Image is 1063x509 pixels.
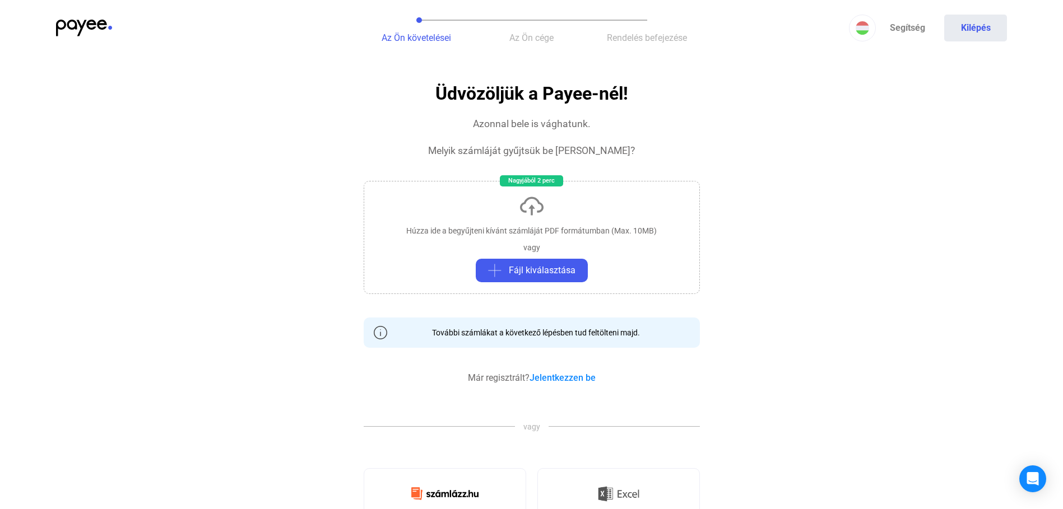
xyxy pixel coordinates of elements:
div: Nagyjából 2 perc [500,175,563,186]
img: info-grey-outline [374,326,387,339]
img: Excel [598,482,639,506]
span: Az Ön cége [509,32,554,43]
img: HU [856,21,869,35]
div: Húzza ide a begyűjteni kívánt számláját PDF formátumban (Max. 10MB) [406,225,657,236]
h1: Üdvözöljük a Payee-nél! [435,84,628,104]
img: payee-logo [56,20,112,36]
div: További számlákat a következő lépésben tud feltölteni majd. [424,327,640,338]
a: Segítség [876,15,939,41]
button: Kilépés [944,15,1007,41]
div: Melyik számláját gyűjtsük be [PERSON_NAME]? [428,144,635,157]
div: vagy [523,242,540,253]
span: vagy [515,421,549,432]
img: upload-cloud [518,193,545,220]
img: Számlázz.hu [405,480,485,507]
div: Open Intercom Messenger [1019,465,1046,492]
span: Fájl kiválasztása [509,264,575,277]
button: HU [849,15,876,41]
div: Azonnal bele is vághatunk. [473,117,591,130]
img: plus-grey [488,264,502,277]
span: Az Ön követelései [382,32,451,43]
span: Rendelés befejezése [607,32,687,43]
button: plus-greyFájl kiválasztása [476,259,588,282]
div: Már regisztrált? [468,371,596,385]
a: Jelentkezzen be [530,372,596,383]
